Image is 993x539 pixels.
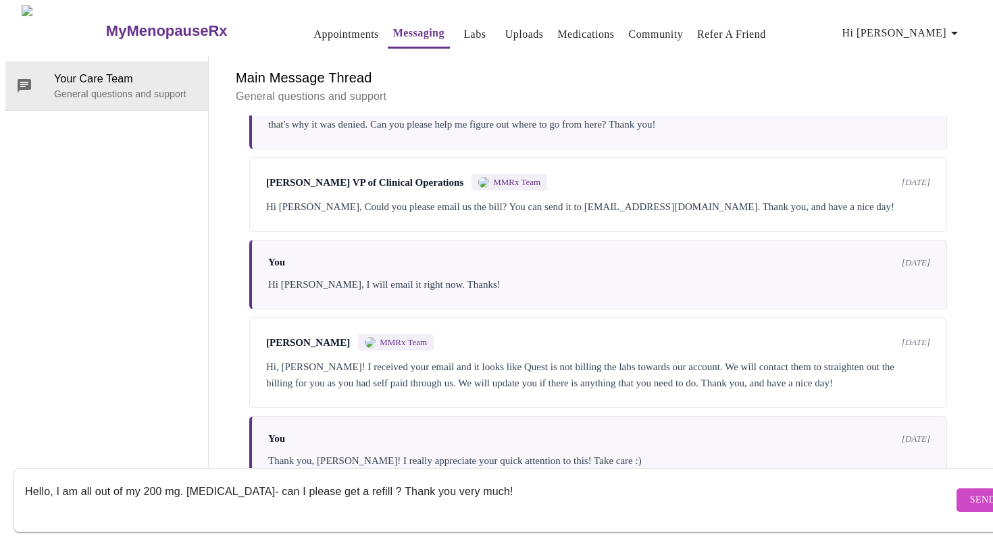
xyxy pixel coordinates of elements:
span: You [268,433,285,444]
div: Thank you, [PERSON_NAME]! I really appreciate your quick attention to this! Take care :) [268,453,930,469]
span: [DATE] [902,434,930,444]
p: General questions and support [236,88,961,105]
span: [DATE] [902,337,930,348]
a: Uploads [505,25,544,44]
a: Medications [557,25,614,44]
button: Medications [552,21,619,48]
h3: MyMenopauseRx [106,22,228,40]
img: MMRX [365,337,376,348]
span: You [268,257,285,268]
a: Refer a Friend [697,25,766,44]
div: Hi, [PERSON_NAME]! I received your email and it looks like Quest is not billing the labs towards ... [266,359,930,391]
p: General questions and support [54,87,197,101]
span: [DATE] [902,257,930,268]
img: MMRX [478,177,489,188]
div: Hi there, I just got a bill from Quest for a very large amount ($849). The bill said that there w... [268,100,930,132]
span: MMRx Team [380,337,427,348]
a: Labs [463,25,486,44]
textarea: Send a message about your appointment [25,478,953,521]
span: Your Care Team [54,71,197,87]
span: MMRx Team [493,177,540,188]
button: Appointments [309,21,384,48]
button: Messaging [388,20,450,49]
button: Hi [PERSON_NAME] [837,20,968,47]
a: Messaging [393,24,444,43]
span: Hi [PERSON_NAME] [842,24,963,43]
span: [PERSON_NAME] VP of Clinical Operations [266,177,463,188]
img: MyMenopauseRx Logo [22,5,104,56]
a: Appointments [314,25,379,44]
div: Hi [PERSON_NAME], Could you please email us the bill? You can send it to [EMAIL_ADDRESS][DOMAIN_N... [266,199,930,215]
div: Your Care TeamGeneral questions and support [5,61,208,110]
button: Community [623,21,689,48]
h6: Main Message Thread [236,67,961,88]
div: Hi [PERSON_NAME], I will email it right now. Thanks! [268,276,930,292]
span: [PERSON_NAME] [266,337,350,349]
a: MyMenopauseRx [104,7,281,55]
span: [DATE] [902,177,930,188]
a: Community [629,25,684,44]
button: Refer a Friend [692,21,771,48]
button: Uploads [500,21,549,48]
button: Labs [453,21,496,48]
